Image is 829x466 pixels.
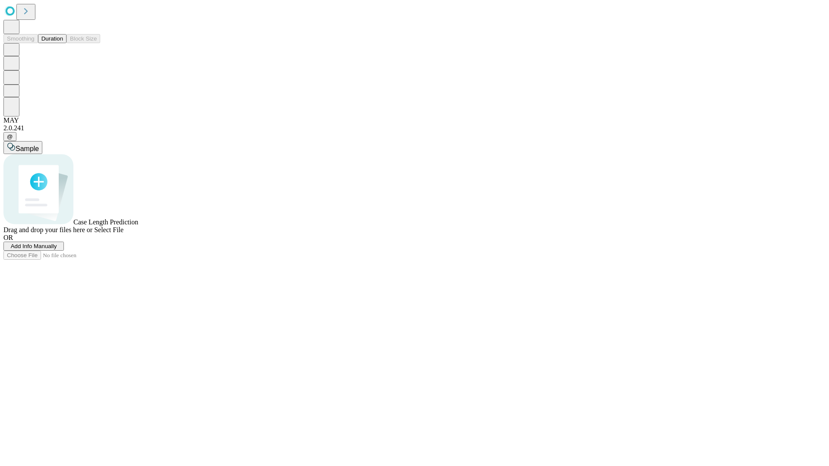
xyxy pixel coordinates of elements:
[3,234,13,241] span: OR
[3,242,64,251] button: Add Info Manually
[38,34,66,43] button: Duration
[7,133,13,140] span: @
[3,141,42,154] button: Sample
[3,132,16,141] button: @
[16,145,39,152] span: Sample
[3,34,38,43] button: Smoothing
[3,124,826,132] div: 2.0.241
[11,243,57,249] span: Add Info Manually
[94,226,123,233] span: Select File
[3,226,92,233] span: Drag and drop your files here or
[66,34,100,43] button: Block Size
[3,116,826,124] div: MAY
[73,218,138,226] span: Case Length Prediction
